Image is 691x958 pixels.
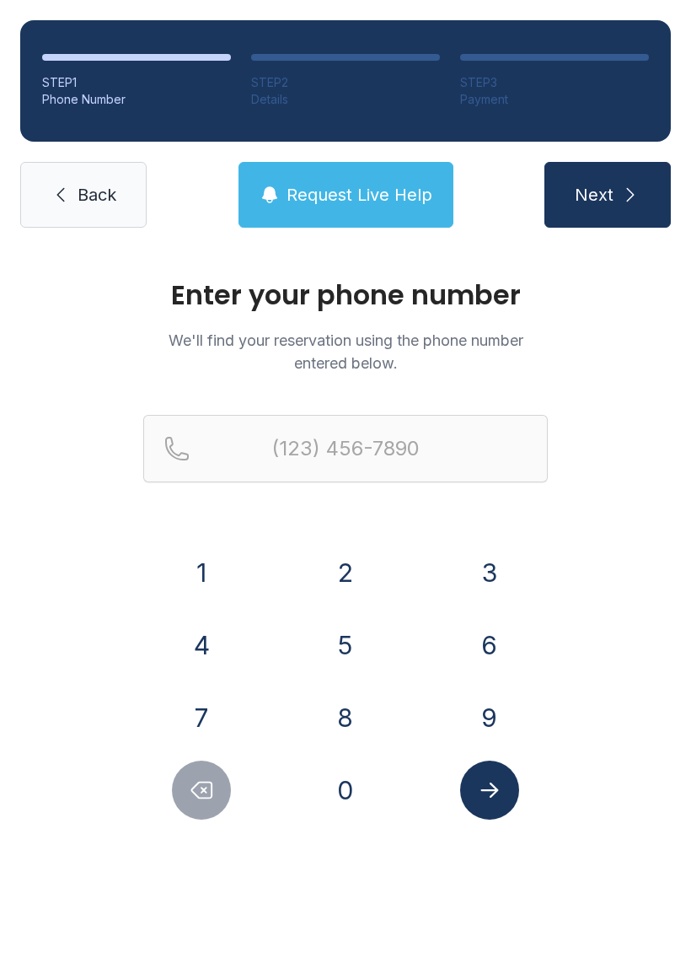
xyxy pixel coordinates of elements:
[143,329,548,374] p: We'll find your reservation using the phone number entered below.
[460,688,519,747] button: 9
[316,688,375,747] button: 8
[143,415,548,482] input: Reservation phone number
[287,183,432,207] span: Request Live Help
[460,761,519,820] button: Submit lookup form
[172,761,231,820] button: Delete number
[251,91,440,108] div: Details
[575,183,613,207] span: Next
[78,183,116,207] span: Back
[172,543,231,602] button: 1
[251,74,440,91] div: STEP 2
[460,616,519,675] button: 6
[42,74,231,91] div: STEP 1
[172,688,231,747] button: 7
[460,74,649,91] div: STEP 3
[172,616,231,675] button: 4
[460,543,519,602] button: 3
[316,616,375,675] button: 5
[460,91,649,108] div: Payment
[143,282,548,309] h1: Enter your phone number
[42,91,231,108] div: Phone Number
[316,761,375,820] button: 0
[316,543,375,602] button: 2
